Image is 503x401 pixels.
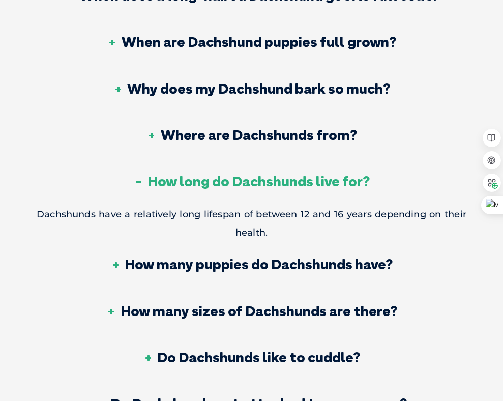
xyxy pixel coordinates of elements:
[37,205,466,242] p: Dachshunds have a relatively long lifespan of between 12 and 16 years depending on their health.
[113,81,390,96] h3: Why does my Dachshund bark so much?
[106,304,397,318] h3: How many sizes of Dachshunds are there?
[133,174,370,188] h3: How long do Dachshunds live for?
[110,257,393,271] h3: How many puppies do Dachshunds have?
[143,350,360,364] h3: Do Dachshunds like to cuddle?
[146,128,357,142] h3: Where are Dachshunds from?
[107,35,396,49] h3: When are Dachshund puppies full grown?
